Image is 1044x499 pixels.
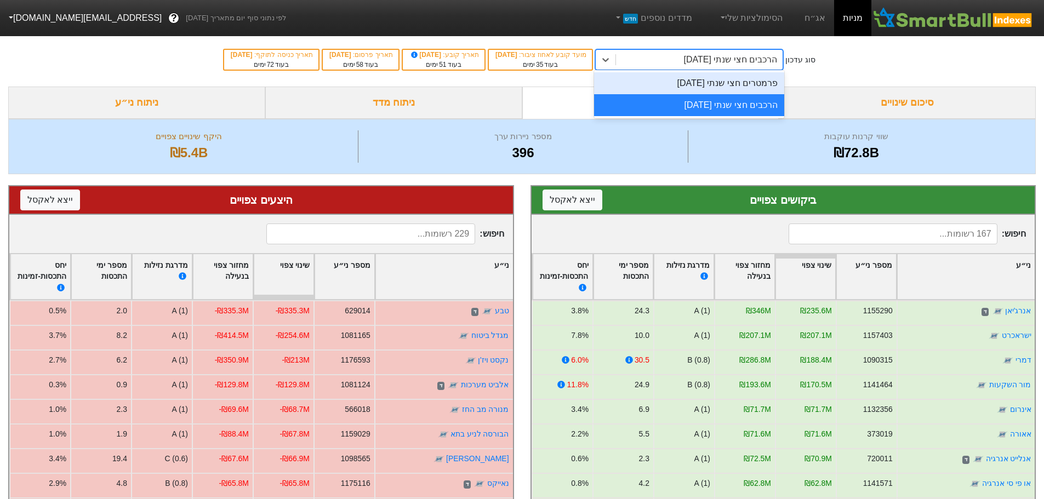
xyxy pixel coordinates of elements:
span: חיפוש : [789,223,1026,244]
div: 30.5 [634,354,649,366]
a: [PERSON_NAME] [446,454,509,463]
div: 8.2 [117,330,127,341]
div: 373019 [867,428,892,440]
span: 58 [356,61,363,68]
div: Toggle SortBy [375,254,513,300]
div: Toggle SortBy [193,254,253,300]
div: שווי קרנות עוקבות [691,130,1022,143]
div: -₪69.6M [219,404,249,415]
div: מספר ניירות ערך [361,130,685,143]
div: ₪72.8B [691,143,1022,163]
div: -₪335.3M [276,305,310,317]
div: 2.9% [49,478,66,489]
div: הרכבים חצי שנתי [DATE] [684,53,778,66]
div: ביקושים והיצעים צפויים [522,87,779,119]
span: [DATE] [409,51,443,59]
div: בעוד ימים [494,60,586,70]
div: ביקושים צפויים [543,192,1024,208]
div: -₪67.6M [219,453,249,464]
div: A (1) [694,453,710,464]
div: ₪71.7M [805,404,832,415]
div: 1081165 [341,330,370,341]
div: 720011 [867,453,892,464]
a: טבע [495,306,509,315]
span: [DATE] [329,51,353,59]
div: A (1) [172,330,188,341]
div: A (1) [694,478,710,489]
div: 0.3% [49,379,66,391]
div: היצעים צפויים [20,192,502,208]
div: B (0.8) [165,478,188,489]
div: A (1) [694,404,710,415]
img: tase link [973,454,984,465]
div: 3.4% [571,404,589,415]
input: 167 רשומות... [789,223,997,244]
a: הבורסה לניע בתא [450,429,509,438]
div: -₪68.7M [280,404,310,415]
div: 396 [361,143,685,163]
div: 24.3 [634,305,649,317]
div: תאריך כניסה לתוקף : [230,50,313,60]
div: 4.8 [117,478,127,489]
div: C (0.6) [164,453,188,464]
div: יחס התכסות-זמינות [14,260,66,294]
div: 629014 [345,305,370,317]
a: אנרג'יאן [1005,306,1031,315]
div: ₪70.9M [805,453,832,464]
div: 1155290 [863,305,892,317]
div: תאריך פרסום : [328,50,393,60]
span: 72 [267,61,274,68]
div: Toggle SortBy [10,254,70,300]
div: 10.0 [634,330,649,341]
div: ₪5.4B [22,143,355,163]
span: ד [464,480,471,489]
div: 19.4 [112,453,127,464]
div: Toggle SortBy [533,254,592,300]
div: Toggle SortBy [775,254,835,300]
div: 1159029 [341,428,370,440]
div: 1132356 [863,404,892,415]
img: tase link [458,331,469,342]
div: פרמטרים חצי שנתי [DATE] [594,72,784,94]
div: -₪350.9M [215,354,249,366]
img: tase link [474,479,485,490]
div: 2.2% [571,428,589,440]
span: [DATE] [495,51,519,59]
div: ₪207.1M [800,330,831,341]
div: סוג עדכון [785,54,815,66]
img: tase link [448,380,459,391]
div: ₪71.7M [744,404,771,415]
img: SmartBull [871,7,1035,29]
div: הרכבים חצי שנתי [DATE] [594,94,784,116]
div: 1.0% [49,404,66,415]
div: 1.9 [117,428,127,440]
img: tase link [438,429,449,440]
div: 24.9 [634,379,649,391]
div: 2.3 [117,404,127,415]
input: 229 רשומות... [266,223,475,244]
div: 0.8% [571,478,589,489]
div: -₪67.8M [280,428,310,440]
div: בעוד ימים [328,60,393,70]
div: 11.8% [567,379,588,391]
div: 2.0 [117,305,127,317]
div: 1176593 [341,354,370,366]
div: 1098565 [341,453,370,464]
div: Toggle SortBy [654,254,714,300]
a: אאורה [1009,429,1031,438]
div: 3.4% [49,453,66,464]
div: ₪71.6M [805,428,832,440]
div: 1157403 [863,330,892,341]
div: ₪72.5M [744,453,771,464]
a: אנלייט אנרגיה [985,454,1031,463]
img: tase link [989,331,1000,342]
div: 1141571 [863,478,892,489]
div: 1.0% [49,428,66,440]
div: 1081124 [341,379,370,391]
span: ד [471,308,478,317]
div: ניתוח ני״ע [8,87,265,119]
div: ₪346M [746,305,771,317]
div: A (1) [694,305,710,317]
img: tase link [997,405,1008,416]
img: tase link [449,405,460,416]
